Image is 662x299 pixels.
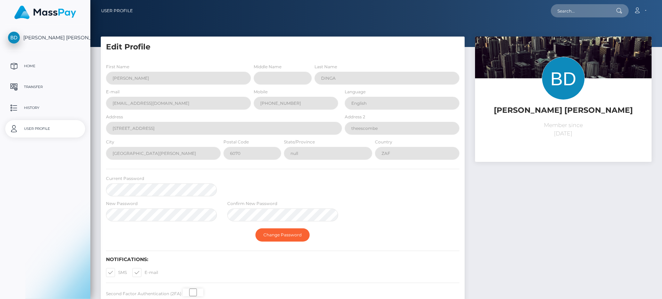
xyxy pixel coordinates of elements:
button: Change Password [255,228,310,242]
p: Transfer [8,82,82,92]
label: New Password [106,200,138,207]
label: First Name [106,64,129,70]
a: Transfer [5,78,85,96]
span: [PERSON_NAME] [PERSON_NAME] [5,34,85,41]
label: Middle Name [254,64,281,70]
label: Address 2 [345,114,365,120]
a: User Profile [5,120,85,137]
img: MassPay [14,6,76,19]
label: Last Name [314,64,337,70]
label: Second Factor Authentication (2FA) [106,291,181,297]
label: Address [106,114,123,120]
a: Home [5,57,85,75]
input: Search... [551,4,616,17]
h6: Notifications: [106,257,459,262]
p: Home [8,61,82,71]
label: Country [375,139,392,145]
p: Member since [DATE] [480,121,646,138]
label: City [106,139,114,145]
label: Mobile [254,89,268,95]
a: History [5,99,85,117]
label: Postal Code [223,139,249,145]
label: E-mail [132,268,158,277]
label: SMS [106,268,127,277]
img: ... [475,37,652,155]
label: State/Province [284,139,315,145]
label: Confirm New Password [227,200,277,207]
label: Current Password [106,175,144,182]
p: History [8,103,82,113]
h5: Edit Profile [106,42,459,53]
label: Language [345,89,366,95]
h5: [PERSON_NAME] [PERSON_NAME] [480,105,646,116]
a: User Profile [101,3,133,18]
label: E-mail [106,89,120,95]
p: User Profile [8,124,82,134]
